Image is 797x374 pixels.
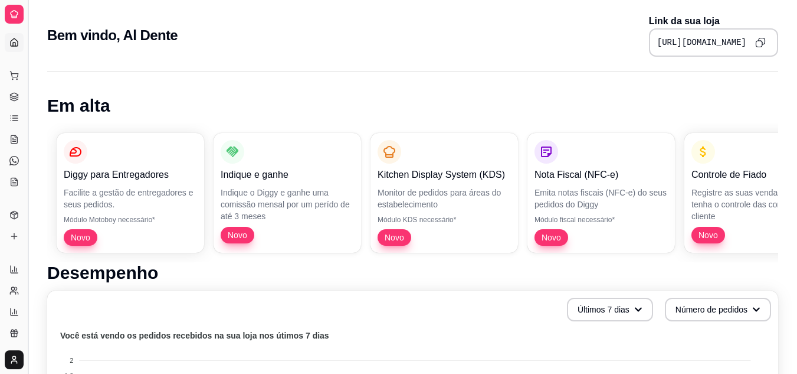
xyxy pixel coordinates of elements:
[378,168,511,182] p: Kitchen Display System (KDS)
[64,187,197,210] p: Facilite a gestão de entregadores e seus pedidos.
[47,262,778,284] h1: Desempenho
[223,229,252,241] span: Novo
[649,14,778,28] p: Link da sua loja
[751,33,770,52] button: Copy to clipboard
[694,229,723,241] span: Novo
[221,168,354,182] p: Indique e ganhe
[534,187,668,210] p: Emita notas fiscais (NFC-e) do seus pedidos do Diggy
[370,133,518,253] button: Kitchen Display System (KDS)Monitor de pedidos para áreas do estabelecimentoMódulo KDS necessário...
[378,187,511,210] p: Monitor de pedidos para áreas do estabelecimento
[378,215,511,225] p: Módulo KDS necessário*
[527,133,675,253] button: Nota Fiscal (NFC-e)Emita notas fiscais (NFC-e) do seus pedidos do DiggyMódulo fiscal necessário*Novo
[665,298,771,321] button: Número de pedidos
[221,187,354,222] p: Indique o Diggy e ganhe uma comissão mensal por um perído de até 3 meses
[64,215,197,225] p: Módulo Motoboy necessário*
[380,232,409,243] span: Novo
[657,37,746,48] pre: [URL][DOMAIN_NAME]
[57,133,204,253] button: Diggy para EntregadoresFacilite a gestão de entregadores e seus pedidos.Módulo Motoboy necessário...
[534,215,668,225] p: Módulo fiscal necessário*
[47,26,178,45] h2: Bem vindo, Al Dente
[60,331,329,340] text: Você está vendo os pedidos recebidos na sua loja nos útimos 7 dias
[214,133,361,253] button: Indique e ganheIndique o Diggy e ganhe uma comissão mensal por um perído de até 3 mesesNovo
[66,232,95,243] span: Novo
[534,168,668,182] p: Nota Fiscal (NFC-e)
[537,232,566,243] span: Novo
[70,357,73,364] tspan: 2
[47,95,778,116] h1: Em alta
[64,168,197,182] p: Diggy para Entregadores
[567,298,653,321] button: Últimos 7 dias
